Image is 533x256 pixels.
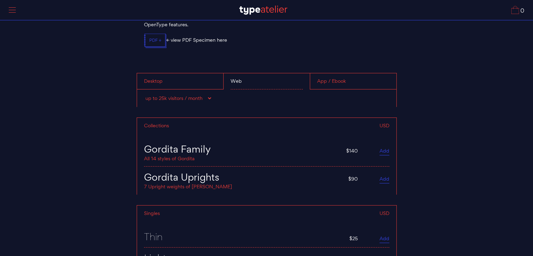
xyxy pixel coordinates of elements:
[144,172,341,182] div: Gordita Uprights
[144,144,339,154] div: Gordita Family
[348,176,358,182] span: $90
[144,34,166,48] a: PDF ↓
[239,6,287,15] img: TA_Logo.svg
[380,176,389,183] a: Add
[144,211,270,216] div: Singles
[519,8,524,14] span: 0
[511,6,519,14] img: Cart_Icon.svg
[274,123,389,128] div: USD
[511,6,524,14] a: 0
[223,73,310,89] div: Web
[137,73,223,89] div: Desktop
[380,235,389,243] a: Add
[346,148,358,154] span: $140
[144,34,389,48] p: ← view PDF Specimen here
[349,235,358,242] span: $25
[269,211,389,216] div: USD
[380,148,389,155] a: Add
[144,182,341,189] div: 7 Upright weights of [PERSON_NAME]
[144,154,339,161] div: All 14 styles of Gordita
[310,73,396,89] div: App / Ebook
[144,123,274,128] div: Collections
[144,231,342,242] div: Thin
